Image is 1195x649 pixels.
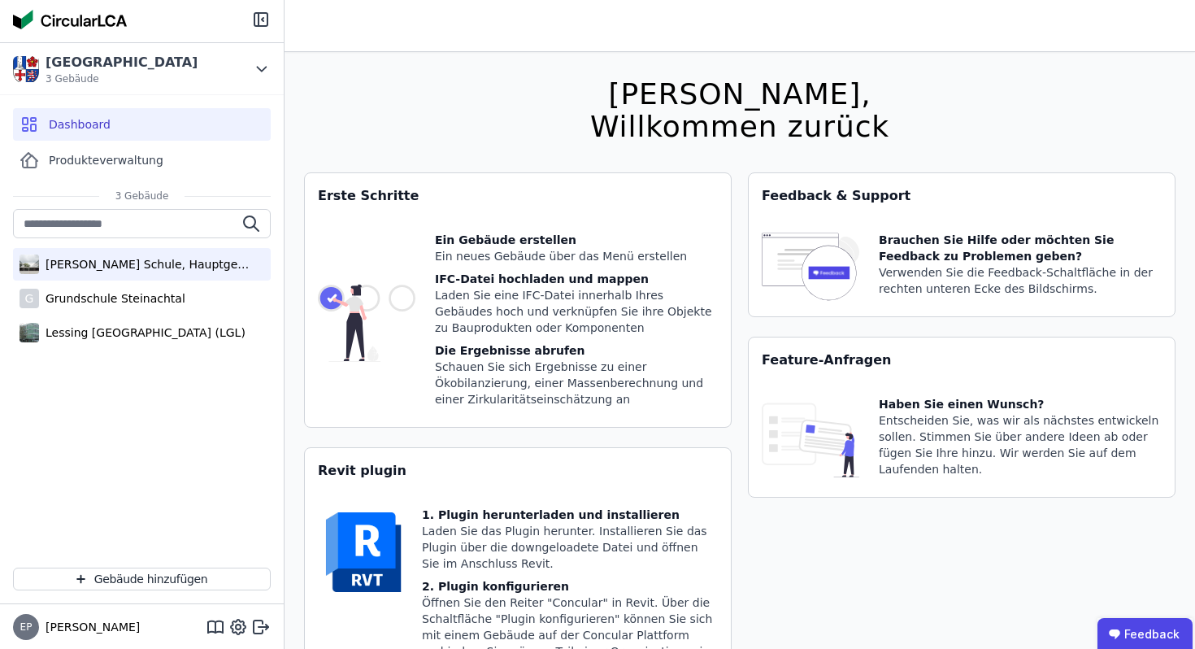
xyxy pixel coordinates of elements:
div: [GEOGRAPHIC_DATA] [46,53,198,72]
div: Brauchen Sie Hilfe oder möchten Sie Feedback zu Problemen geben? [879,232,1162,264]
div: Erste Schritte [305,173,731,219]
div: Laden Sie eine IFC-Datei innerhalb Ihres Gebäudes hoch und verknüpfen Sie ihre Objekte zu Bauprod... [435,287,718,336]
div: Revit plugin [305,448,731,494]
div: Haben Sie einen Wunsch? [879,396,1162,412]
img: Concular [13,10,127,29]
button: Gebäude hinzufügen [13,568,271,590]
div: IFC-Datei hochladen und mappen [435,271,718,287]
span: 3 Gebäude [99,189,185,203]
div: [PERSON_NAME] Schule, Hauptgebäude [39,256,250,272]
img: feedback-icon-HCTs5lye.svg [762,232,859,303]
span: Dashboard [49,116,111,133]
div: [PERSON_NAME], [590,78,889,111]
img: Alfred Delp Schule, Hauptgebäude [20,251,39,277]
img: feature_request_tile-UiXE1qGU.svg [762,396,859,484]
div: Grundschule Steinachtal [39,290,185,307]
img: Lessing Gymnasium Lampertheim (LGL) [20,320,39,346]
div: 2. Plugin konfigurieren [422,578,718,595]
img: getting_started_tile-DrF_GRSv.svg [318,232,415,414]
div: G [20,289,39,308]
div: 1. Plugin herunterladen und installieren [422,507,718,523]
div: Lessing [GEOGRAPHIC_DATA] (LGL) [39,324,246,341]
span: [PERSON_NAME] [39,619,140,635]
span: 3 Gebäude [46,72,198,85]
img: revit-YwGVQcbs.svg [318,507,409,598]
div: Verwenden Sie die Feedback-Schaltfläche in der rechten unteren Ecke des Bildschirms. [879,264,1162,297]
div: Willkommen zurück [590,111,889,143]
div: Laden Sie das Plugin herunter. Installieren Sie das Plugin über die downgeloadete Datei und öffne... [422,523,718,572]
div: Entscheiden Sie, was wir als nächstes entwickeln sollen. Stimmen Sie über andere Ideen ab oder fü... [879,412,1162,477]
span: Produkteverwaltung [49,152,163,168]
div: Ein Gebäude erstellen [435,232,718,248]
div: Feature-Anfragen [749,338,1175,383]
img: Kreis Bergstraße [13,56,39,82]
div: Schauen Sie sich Ergebnisse zu einer Ökobilanzierung, einer Massenberechnung und einer Zirkularit... [435,359,718,407]
div: Die Ergebnisse abrufen [435,342,718,359]
span: EP [20,622,33,632]
div: Feedback & Support [749,173,1175,219]
div: Ein neues Gebäude über das Menü erstellen [435,248,718,264]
